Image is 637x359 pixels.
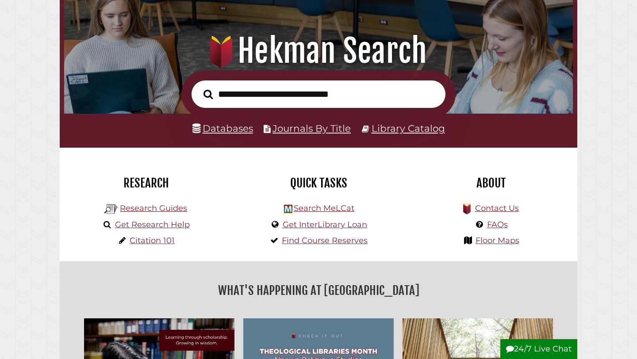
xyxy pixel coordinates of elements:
[74,31,564,70] h1: Hekman Search
[475,203,519,213] a: Contact Us
[372,122,445,134] a: Library Catalog
[284,205,292,213] img: Hekman Library Logo
[239,176,398,191] h2: Quick Tasks
[104,202,118,216] img: Hekman Library Logo
[282,236,368,245] a: Find Course Reserves
[120,203,187,213] a: Research Guides
[294,203,354,213] a: Search MeLCat
[411,176,571,191] h2: About
[66,176,226,191] h2: Research
[283,220,367,229] a: Get InterLibrary Loan
[115,220,190,229] a: Get Research Help
[199,87,217,102] button: Search
[203,89,213,99] i: Search
[476,236,519,245] a: Floor Maps
[192,122,253,134] a: Databases
[272,122,351,134] a: Journals By Title
[130,236,175,245] a: Citation 101
[487,220,508,229] a: FAQs
[66,280,571,301] h2: What's Happening at [GEOGRAPHIC_DATA]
